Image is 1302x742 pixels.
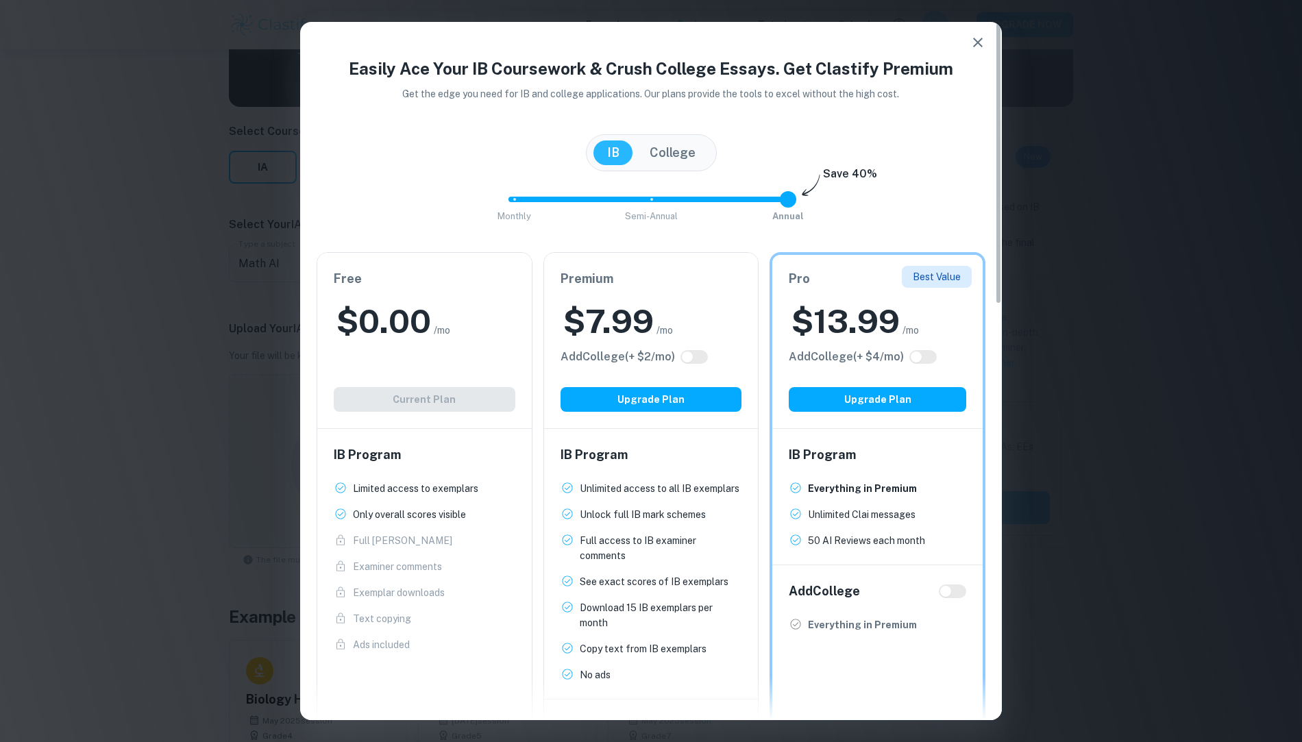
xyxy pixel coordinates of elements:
h6: Add College [789,582,860,601]
img: subscription-arrow.svg [802,174,820,197]
p: Copy text from IB exemplars [580,641,707,656]
h4: Easily Ace Your IB Coursework & Crush College Essays. Get Clastify Premium [317,56,985,81]
button: Upgrade Plan [789,387,966,412]
p: See exact scores of IB exemplars [580,574,728,589]
h2: $ 13.99 [791,299,900,343]
p: Everything in Premium [808,617,917,632]
h6: Premium [561,269,742,288]
h6: Click to see all the additional College features. [789,349,904,365]
p: Examiner comments [353,559,442,574]
p: Everything in Premium [808,481,917,496]
span: Semi-Annual [625,211,678,221]
p: 50 AI Reviews each month [808,533,925,548]
p: Download 15 IB exemplars per month [580,600,742,630]
p: Unlimited Clai messages [808,507,916,522]
p: Unlimited access to all IB exemplars [580,481,739,496]
p: Limited access to exemplars [353,481,478,496]
p: Get the edge you need for IB and college applications. Our plans provide the tools to excel witho... [384,86,919,101]
h2: $ 0.00 [336,299,431,343]
span: Annual [772,211,804,221]
h6: IB Program [561,445,742,465]
button: IB [593,140,633,165]
p: Text copying [353,611,411,626]
span: /mo [902,323,919,338]
h6: Free [334,269,515,288]
p: No ads [580,667,611,682]
h2: $ 7.99 [563,299,654,343]
h6: Save 40% [823,166,877,189]
p: Unlock full IB mark schemes [580,507,706,522]
span: /mo [656,323,673,338]
p: Full [PERSON_NAME] [353,533,452,548]
h6: IB Program [789,445,966,465]
h6: Click to see all the additional College features. [561,349,675,365]
p: Exemplar downloads [353,585,445,600]
h6: IB Program [334,445,515,465]
span: /mo [434,323,450,338]
span: Monthly [498,211,531,221]
p: Only overall scores visible [353,507,466,522]
p: Best Value [913,269,961,284]
h6: Pro [789,269,966,288]
p: Ads included [353,637,410,652]
button: College [636,140,709,165]
p: Full access to IB examiner comments [580,533,742,563]
button: Upgrade Plan [561,387,742,412]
